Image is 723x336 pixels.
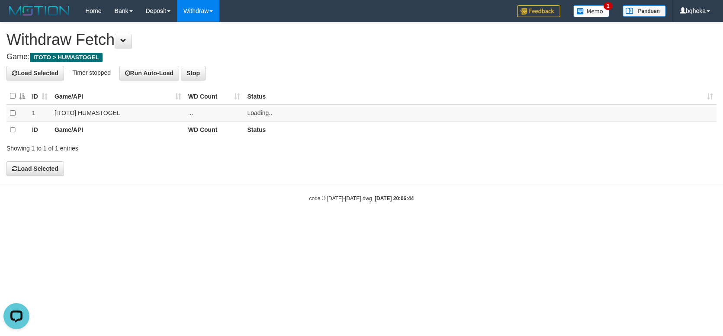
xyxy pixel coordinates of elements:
th: Status [244,122,717,138]
img: Feedback.jpg [517,5,560,17]
th: WD Count [185,122,244,138]
th: Game/API [51,122,185,138]
button: Load Selected [6,161,64,176]
small: code © [DATE]-[DATE] dwg | [309,195,414,202]
button: Open LiveChat chat widget [3,3,29,29]
th: ID [29,122,51,138]
span: ITOTO > HUMASTOGEL [30,53,103,62]
span: 1 [604,2,613,10]
span: ... [188,109,193,116]
img: panduan.png [623,5,666,17]
td: 1 [29,105,51,122]
th: ID: activate to sort column ascending [29,88,51,105]
button: Load Selected [6,66,64,80]
th: Status: activate to sort column ascending [244,88,717,105]
th: Game/API: activate to sort column ascending [51,88,185,105]
div: Showing 1 to 1 of 1 entries [6,141,295,153]
button: Run Auto-Load [119,66,180,80]
h1: Withdraw Fetch [6,31,717,48]
td: [ITOTO] HUMASTOGEL [51,105,185,122]
h4: Game: [6,53,717,61]
img: Button%20Memo.svg [573,5,610,17]
img: MOTION_logo.png [6,4,72,17]
button: Stop [181,66,206,80]
span: Loading.. [247,109,272,116]
strong: [DATE] 20:06:44 [375,195,414,202]
th: WD Count: activate to sort column ascending [185,88,244,105]
span: Timer stopped [72,69,111,76]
